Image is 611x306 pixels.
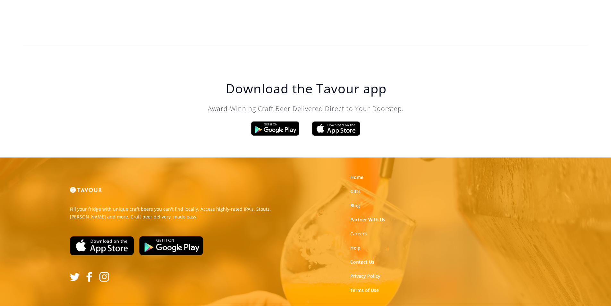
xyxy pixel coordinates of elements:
h1: Download the Tavour app [178,81,434,96]
a: Careers [350,231,367,237]
a: Gifts [350,188,361,195]
a: Partner With Us [350,217,385,223]
p: Fill your fridge with unique craft beers you can't find locally. Access highly-rated IPA's, Stout... [70,205,301,221]
a: Blog [350,202,360,209]
a: Home [350,174,363,181]
h2: ‍ [16,8,595,21]
a: Privacy Policy [350,273,380,279]
a: Terms of Use [350,287,379,293]
p: Award-Winning Craft Beer Delivered Direct to Your Doorstep. [178,104,434,114]
a: Contact Us [350,259,374,265]
a: Help [350,245,361,251]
